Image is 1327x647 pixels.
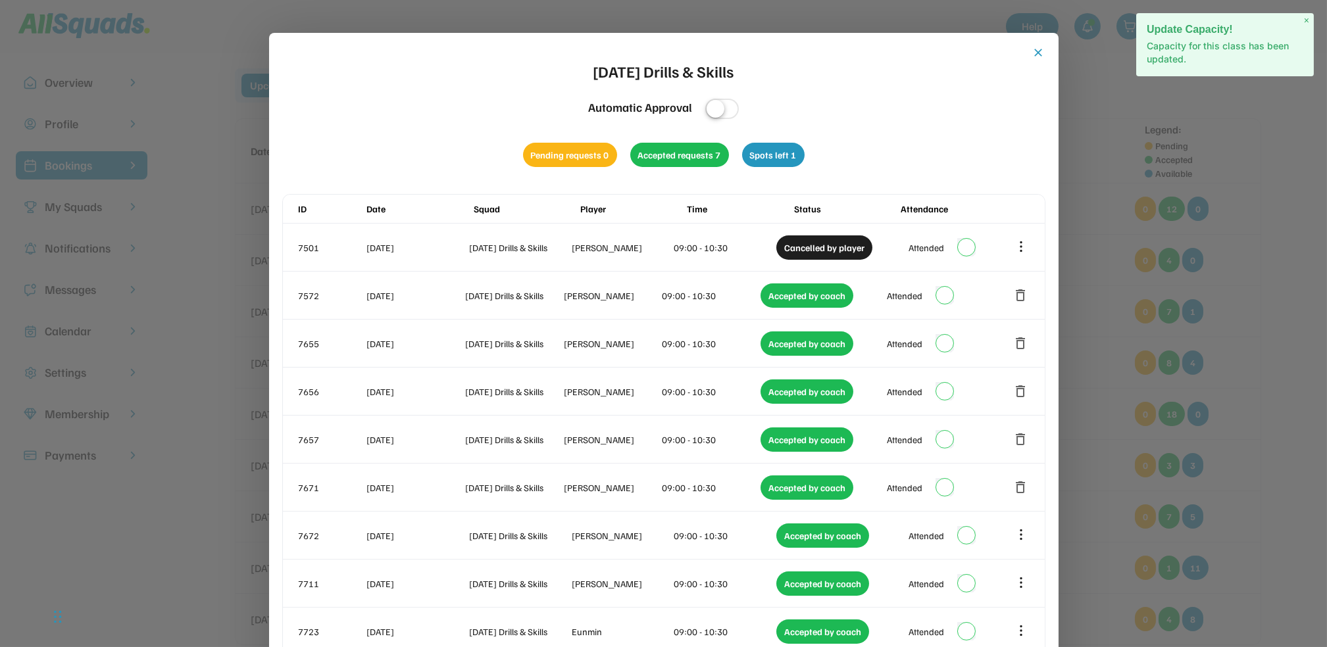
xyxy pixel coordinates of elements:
[564,385,660,398] div: [PERSON_NAME]
[564,289,660,302] div: [PERSON_NAME]
[299,433,364,446] div: 7657
[663,337,759,350] div: 09:00 - 10:30
[572,529,672,542] div: [PERSON_NAME]
[887,481,922,494] div: Attended
[564,433,660,446] div: [PERSON_NAME]
[742,143,805,167] div: Spots left 1
[367,577,467,590] div: [DATE]
[674,241,774,254] div: 09:00 - 10:30
[776,235,872,260] div: Cancelled by player
[465,385,561,398] div: [DATE] Drills & Skills
[776,523,869,548] div: Accepted by coach
[1013,335,1029,351] button: delete
[299,529,364,542] div: 7672
[367,289,463,302] div: [DATE]
[1013,287,1029,303] button: delete
[794,202,898,216] div: Status
[909,577,944,590] div: Attended
[367,202,471,216] div: Date
[572,625,672,638] div: Eunmin
[761,379,853,404] div: Accepted by coach
[299,385,364,398] div: 7656
[564,337,660,350] div: [PERSON_NAME]
[593,59,734,83] div: [DATE] Drills & Skills
[776,619,869,644] div: Accepted by coach
[588,99,692,116] div: Automatic Approval
[367,385,463,398] div: [DATE]
[572,241,672,254] div: [PERSON_NAME]
[469,529,569,542] div: [DATE] Drills & Skills
[469,577,569,590] div: [DATE] Drills & Skills
[663,481,759,494] div: 09:00 - 10:30
[580,202,684,216] div: Player
[367,337,463,350] div: [DATE]
[663,385,759,398] div: 09:00 - 10:30
[663,433,759,446] div: 09:00 - 10:30
[901,202,1005,216] div: Attendance
[465,481,561,494] div: [DATE] Drills & Skills
[465,289,561,302] div: [DATE] Drills & Skills
[299,202,364,216] div: ID
[367,529,467,542] div: [DATE]
[909,625,944,638] div: Attended
[299,481,364,494] div: 7671
[909,241,944,254] div: Attended
[761,475,853,500] div: Accepted by coach
[1304,15,1309,26] span: ×
[1013,479,1029,495] button: delete
[469,241,569,254] div: [DATE] Drills & Skills
[776,571,869,596] div: Accepted by coach
[572,577,672,590] div: [PERSON_NAME]
[887,337,922,350] div: Attended
[299,577,364,590] div: 7711
[663,289,759,302] div: 09:00 - 10:30
[887,385,922,398] div: Attended
[465,433,561,446] div: [DATE] Drills & Skills
[367,625,467,638] div: [DATE]
[630,143,729,167] div: Accepted requests 7
[299,337,364,350] div: 7655
[674,625,774,638] div: 09:00 - 10:30
[1147,24,1303,35] h2: Update Capacity!
[367,481,463,494] div: [DATE]
[469,625,569,638] div: [DATE] Drills & Skills
[367,241,467,254] div: [DATE]
[909,529,944,542] div: Attended
[687,202,791,216] div: Time
[299,625,364,638] div: 7723
[1147,39,1303,66] p: Capacity for this class has been updated.
[367,433,463,446] div: [DATE]
[465,337,561,350] div: [DATE] Drills & Skills
[1032,46,1045,59] button: close
[887,433,922,446] div: Attended
[564,481,660,494] div: [PERSON_NAME]
[761,427,853,452] div: Accepted by coach
[761,283,853,308] div: Accepted by coach
[761,331,853,356] div: Accepted by coach
[523,143,617,167] div: Pending requests 0
[1013,383,1029,399] button: delete
[674,529,774,542] div: 09:00 - 10:30
[1013,431,1029,447] button: delete
[299,241,364,254] div: 7501
[674,577,774,590] div: 09:00 - 10:30
[299,289,364,302] div: 7572
[887,289,922,302] div: Attended
[474,202,578,216] div: Squad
